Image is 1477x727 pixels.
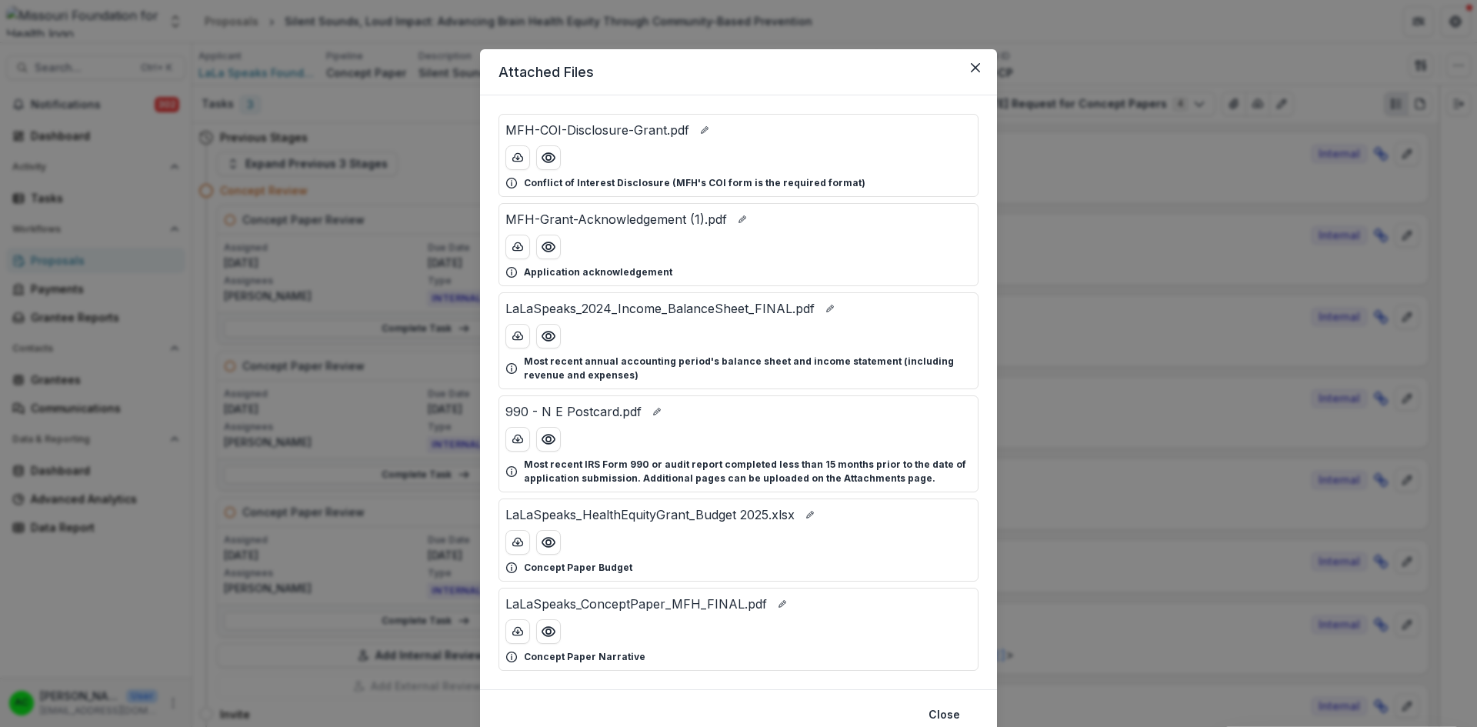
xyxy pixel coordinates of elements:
button: Close [963,55,988,80]
button: Preview 990 - N E Postcard.pdf [536,427,561,452]
button: download-button [505,235,530,259]
button: download-button [505,324,530,348]
p: 990 - N E Postcard.pdf [505,402,642,421]
p: LaLaSpeaks_2024_Income_BalanceSheet_FINAL.pdf [505,299,815,318]
p: Most recent annual accounting period's balance sheet and income statement (including revenue and ... [524,355,972,382]
button: edit-file-name [648,402,666,421]
button: download-button [505,619,530,644]
button: edit-file-name [801,505,819,524]
button: Preview MFH-COI-Disclosure-Grant.pdf [536,145,561,170]
button: download-button [505,145,530,170]
button: Preview LaLaSpeaks_2024_Income_BalanceSheet_FINAL.pdf [536,324,561,348]
p: Concept Paper Budget [524,561,632,575]
button: edit-file-name [695,121,714,139]
button: edit-file-name [821,299,839,318]
header: Attached Files [480,49,997,95]
button: Preview MFH-Grant-Acknowledgement (1).pdf [536,235,561,259]
p: Application acknowledgement [524,265,672,279]
button: Preview LaLaSpeaks_ConceptPaper_MFH_FINAL.pdf [536,619,561,644]
button: Close [919,702,969,727]
button: Preview LaLaSpeaks_HealthEquityGrant_Budget 2025.xlsx [536,530,561,555]
button: edit-file-name [773,595,792,613]
p: Concept Paper Narrative [524,650,645,664]
button: download-button [505,427,530,452]
p: Most recent IRS Form 990 or audit report completed less than 15 months prior to the date of appli... [524,458,972,485]
p: LaLaSpeaks_ConceptPaper_MFH_FINAL.pdf [505,595,767,613]
p: MFH-COI-Disclosure-Grant.pdf [505,121,689,139]
p: MFH-Grant-Acknowledgement (1).pdf [505,210,727,228]
p: Conflict of Interest Disclosure (MFH's COI form is the required format) [524,176,865,190]
p: LaLaSpeaks_HealthEquityGrant_Budget 2025.xlsx [505,505,795,524]
button: download-button [505,530,530,555]
button: edit-file-name [733,210,752,228]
